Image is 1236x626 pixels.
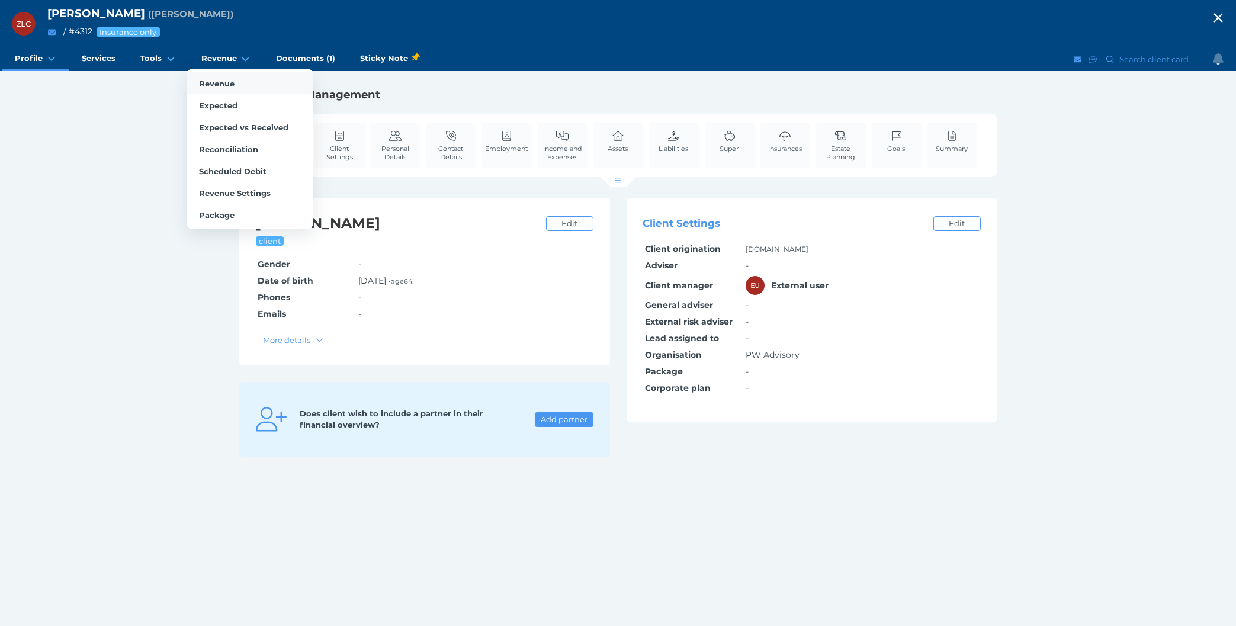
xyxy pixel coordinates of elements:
[936,145,968,153] span: Summary
[535,415,592,424] span: Add partner
[645,383,711,393] span: Corporate plan
[933,123,971,159] a: Summary
[656,123,692,159] a: Liabilities
[199,166,267,176] span: Scheduled Debit
[605,123,631,159] a: Assets
[258,275,313,286] span: Date of birth
[187,72,313,94] a: Revenue
[201,53,237,63] span: Revenue
[546,216,593,231] a: Edit
[16,20,31,28] span: ZLC
[199,79,235,88] span: Revenue
[199,145,258,154] span: Reconciliation
[2,47,69,71] a: Profile
[358,275,412,286] span: [DATE] •
[746,300,749,310] span: -
[256,214,540,233] h2: [PERSON_NAME]
[391,277,412,285] small: age 64
[187,160,313,182] a: Scheduled Debit
[885,123,908,159] a: Goals
[15,53,43,63] span: Profile
[258,332,329,347] button: More details
[258,309,286,319] span: Emails
[645,300,713,310] span: General adviser
[771,280,829,291] span: External user
[933,216,981,231] a: Edit
[888,145,906,153] span: Goals
[44,25,59,40] button: Email
[541,145,585,161] span: Income and Expenses
[645,349,702,360] span: Organisation
[645,366,683,377] span: Package
[12,12,36,36] div: Zi Lian Chen
[608,145,628,153] span: Assets
[258,236,282,246] span: client
[645,243,721,254] span: Client origination
[82,53,115,63] span: Services
[816,123,866,168] a: Estate Planning
[187,182,313,204] a: Revenue Settings
[768,145,802,153] span: Insurances
[318,145,362,161] span: Client Settings
[199,188,271,198] span: Revenue Settings
[258,259,290,269] span: Gender
[1087,52,1099,67] button: SMS
[276,53,335,63] span: Documents (1)
[374,145,418,161] span: Personal Details
[239,88,997,102] h1: Details and Management
[429,145,473,161] span: Contact Details
[360,52,419,65] span: Sticky Note
[264,47,348,71] a: Documents (1)
[300,409,484,430] span: Does client wish to include a partner in their financial overview?
[746,366,749,377] span: -
[1101,52,1195,67] button: Search client card
[659,145,689,153] span: Liabilities
[645,316,733,327] span: External risk adviser
[199,123,288,132] span: Expected vs Received
[746,383,749,393] span: -
[556,219,582,228] span: Edit
[943,219,969,228] span: Edit
[371,123,420,168] a: Personal Details
[426,123,476,168] a: Contact Details
[538,123,587,168] a: Income and Expenses
[643,218,721,230] span: Client Settings
[187,138,313,160] a: Reconciliation
[751,282,760,289] span: EU
[746,316,749,327] span: -
[645,280,713,291] span: Client manager
[187,116,313,138] a: Expected vs Received
[47,7,145,20] span: [PERSON_NAME]
[746,260,749,271] span: -
[535,412,593,427] button: Add partner
[486,145,528,153] span: Employment
[746,349,800,360] span: PW Advisory
[358,309,361,319] span: -
[744,241,981,258] td: [DOMAIN_NAME]
[258,292,290,303] span: Phones
[358,259,361,269] span: -
[148,8,233,20] span: Preferred name
[1117,54,1194,64] span: Search client card
[69,47,128,71] a: Services
[99,27,158,37] span: Insurance only
[483,123,531,159] a: Employment
[189,47,264,71] a: Revenue
[199,101,237,110] span: Expected
[717,123,742,159] a: Super
[140,53,162,63] span: Tools
[1072,52,1084,67] button: Email
[63,26,92,37] span: / # 4312
[765,123,805,159] a: Insurances
[746,333,749,344] span: -
[720,145,739,153] span: Super
[746,276,765,295] div: External user
[258,335,313,345] span: More details
[358,292,361,303] span: -
[819,145,863,161] span: Estate Planning
[187,94,313,116] a: Expected
[645,333,719,344] span: Lead assigned to
[315,123,365,168] a: Client Settings
[187,204,313,226] a: Package
[645,260,678,271] span: Adviser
